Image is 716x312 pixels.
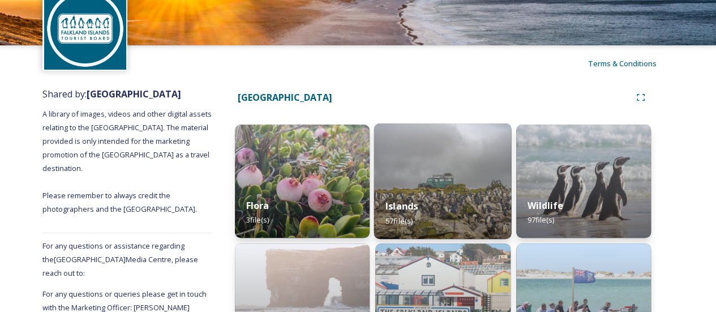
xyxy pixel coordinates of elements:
[246,215,269,225] span: 3 file(s)
[528,199,563,212] strong: Wildlife
[246,199,269,212] strong: Flora
[374,123,512,239] img: 07c8d6bd-2e60-4d22-b4f9-dfc98446c552.jpg
[235,125,370,238] img: IMG_6570.JPG
[87,88,181,100] strong: [GEOGRAPHIC_DATA]
[588,57,674,70] a: Terms & Conditions
[385,215,413,225] span: 57 file(s)
[42,241,198,278] span: For any questions or assistance regarding the [GEOGRAPHIC_DATA] Media Centre, please reach out to:
[42,88,181,100] span: Shared by:
[385,200,418,212] strong: Islands
[588,58,657,69] span: Terms & Conditions
[516,125,651,238] img: Agostina%2520Martino.JPG
[528,215,554,225] span: 97 file(s)
[238,91,332,104] strong: [GEOGRAPHIC_DATA]
[42,109,213,214] span: A library of images, videos and other digital assets relating to the [GEOGRAPHIC_DATA]. The mater...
